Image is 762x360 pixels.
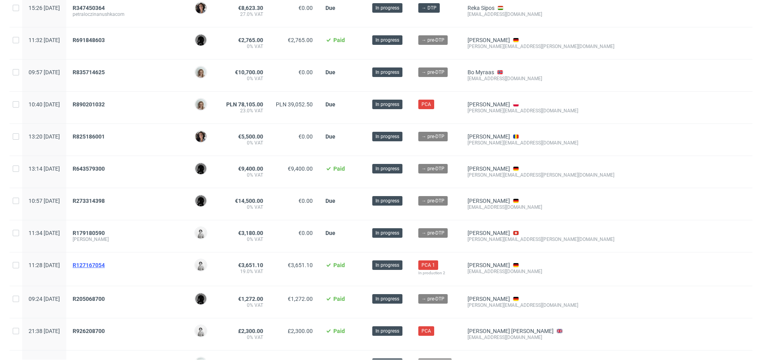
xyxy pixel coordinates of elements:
a: R835714625 [73,69,106,75]
div: [PERSON_NAME][EMAIL_ADDRESS][DOMAIN_NAME] [468,108,614,114]
span: PLN 78,105.00 [226,101,263,108]
img: Dudek Mariola [195,325,206,337]
span: Paid [333,262,345,268]
span: PCA [421,327,431,335]
span: R205068700 [73,296,105,302]
span: PCA [421,101,431,108]
a: R691848603 [73,37,106,43]
span: €0.00 [298,5,313,11]
span: 27.0% VAT [226,11,263,17]
span: £2,300.00 [288,328,313,334]
span: R691848603 [73,37,105,43]
span: 13:14 [DATE] [29,166,60,172]
span: 10:40 [DATE] [29,101,60,108]
div: [EMAIL_ADDRESS][DOMAIN_NAME] [468,11,614,17]
span: Due [325,133,335,140]
span: €9,400.00 [238,166,263,172]
a: R643579300 [73,166,106,172]
a: [PERSON_NAME] [468,230,510,236]
div: [EMAIL_ADDRESS][DOMAIN_NAME] [468,334,614,341]
span: €3,651.10 [288,262,313,268]
a: [PERSON_NAME] [468,262,510,268]
img: Dawid Urbanowicz [195,293,206,304]
span: In progress [375,133,399,140]
span: → pre-DTP [421,229,444,237]
span: In progress [375,101,399,108]
span: R926208700 [73,328,105,334]
span: 10:57 [DATE] [29,198,60,204]
img: Moreno Martinez Cristina [195,131,206,142]
span: 0% VAT [226,75,263,82]
a: [PERSON_NAME] [468,296,510,302]
span: → pre-DTP [421,69,444,76]
div: [PERSON_NAME][EMAIL_ADDRESS][PERSON_NAME][DOMAIN_NAME] [468,236,614,243]
div: [PERSON_NAME][EMAIL_ADDRESS][DOMAIN_NAME] [468,302,614,308]
span: €5,500.00 [238,133,263,140]
span: Due [325,5,335,11]
span: €2,765.00 [288,37,313,43]
span: Due [325,230,335,236]
span: R127167054 [73,262,105,268]
a: R205068700 [73,296,106,302]
span: €3,180.00 [238,230,263,236]
span: R890201032 [73,101,105,108]
span: Due [325,69,335,75]
span: R643579300 [73,166,105,172]
div: [PERSON_NAME][EMAIL_ADDRESS][PERSON_NAME][DOMAIN_NAME] [468,172,614,178]
span: 15:26 [DATE] [29,5,60,11]
div: In production 2 [418,270,455,276]
span: €9,400.00 [288,166,313,172]
img: Dawid Urbanowicz [195,35,206,46]
span: €3,651.10 [238,262,263,268]
span: Paid [333,328,345,334]
a: [PERSON_NAME] [468,133,510,140]
a: [PERSON_NAME] [PERSON_NAME] [468,328,554,334]
span: 11:34 [DATE] [29,230,60,236]
span: → pre-DTP [421,165,444,172]
span: In progress [375,295,399,302]
div: [EMAIL_ADDRESS][DOMAIN_NAME] [468,268,614,275]
span: R179180590 [73,230,105,236]
span: In progress [375,197,399,204]
span: 11:32 [DATE] [29,37,60,43]
span: Paid [333,37,345,43]
span: 19.0% VAT [226,268,263,275]
span: €8,623.30 [238,5,263,11]
span: €1,272.00 [288,296,313,302]
a: Bo Myraas [468,69,494,75]
span: Paid [333,166,345,172]
span: €14,500.00 [235,198,263,204]
span: PCA 1 [421,262,435,269]
span: → pre-DTP [421,133,444,140]
span: In progress [375,69,399,76]
span: R273314398 [73,198,105,204]
span: → pre-DTP [421,295,444,302]
span: → DTP [421,4,437,12]
span: 13:20 [DATE] [29,133,60,140]
a: [PERSON_NAME] [468,166,510,172]
span: 21:38 [DATE] [29,328,60,334]
div: [PERSON_NAME][EMAIL_ADDRESS][DOMAIN_NAME] [468,140,614,146]
span: Paid [333,296,345,302]
img: Monika Poźniak [195,99,206,110]
img: Moreno Martinez Cristina [195,2,206,13]
span: 0% VAT [226,140,263,146]
div: [EMAIL_ADDRESS][DOMAIN_NAME] [468,75,614,82]
span: 0% VAT [226,302,263,308]
img: Dawid Urbanowicz [195,163,206,174]
span: In progress [375,165,399,172]
span: 09:24 [DATE] [29,296,60,302]
span: In progress [375,37,399,44]
a: R890201032 [73,101,106,108]
a: R273314398 [73,198,106,204]
span: Due [325,198,335,204]
span: In progress [375,229,399,237]
div: [EMAIL_ADDRESS][DOMAIN_NAME] [468,204,614,210]
span: 11:28 [DATE] [29,262,60,268]
img: Dudek Mariola [195,260,206,271]
span: €0.00 [298,198,313,204]
span: €2,765.00 [238,37,263,43]
a: R926208700 [73,328,106,334]
span: 0% VAT [226,236,263,243]
span: R835714625 [73,69,105,75]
